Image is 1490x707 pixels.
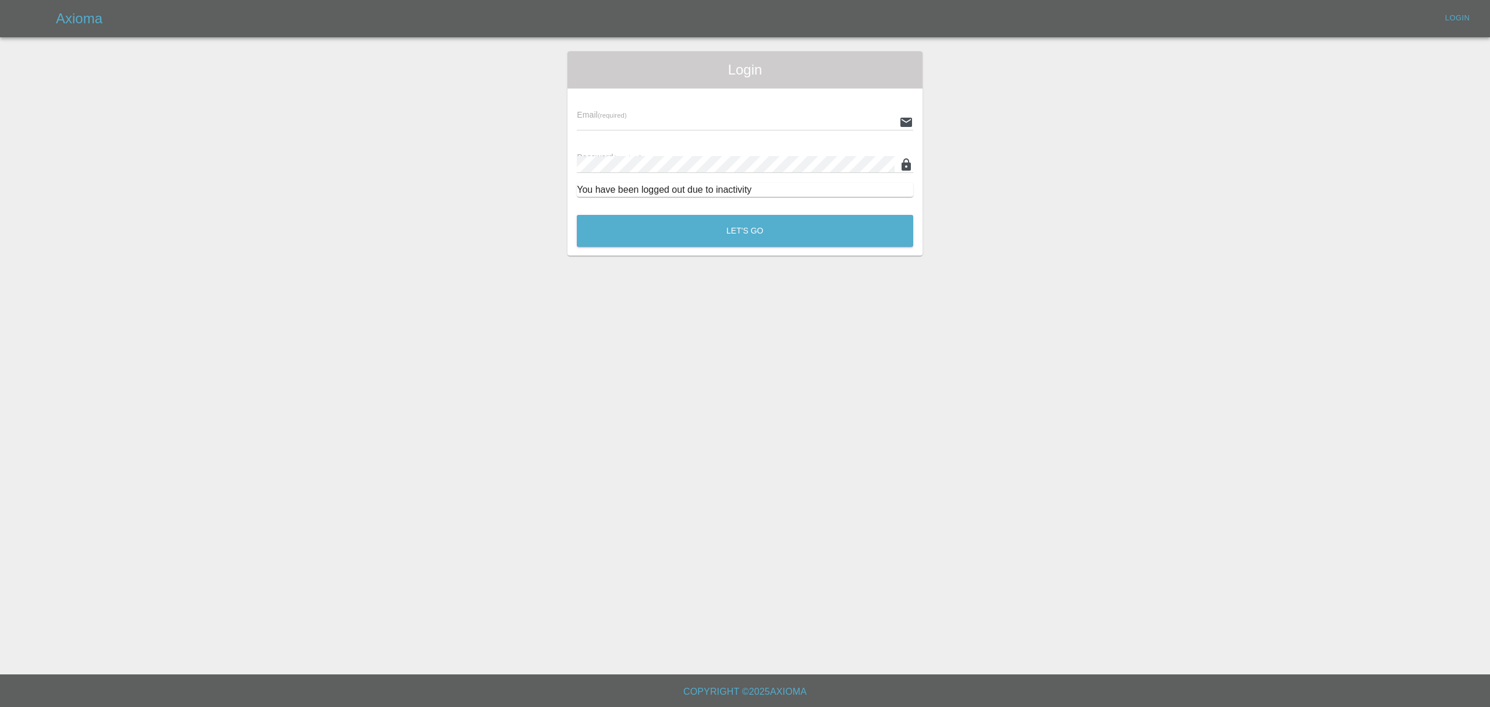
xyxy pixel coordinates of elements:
[577,110,626,119] span: Email
[56,9,102,28] h5: Axioma
[577,215,913,247] button: Let's Go
[9,684,1481,700] h6: Copyright © 2025 Axioma
[613,154,643,161] small: (required)
[1439,9,1476,27] a: Login
[577,183,913,197] div: You have been logged out due to inactivity
[577,153,642,162] span: Password
[598,112,627,119] small: (required)
[577,61,913,79] span: Login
